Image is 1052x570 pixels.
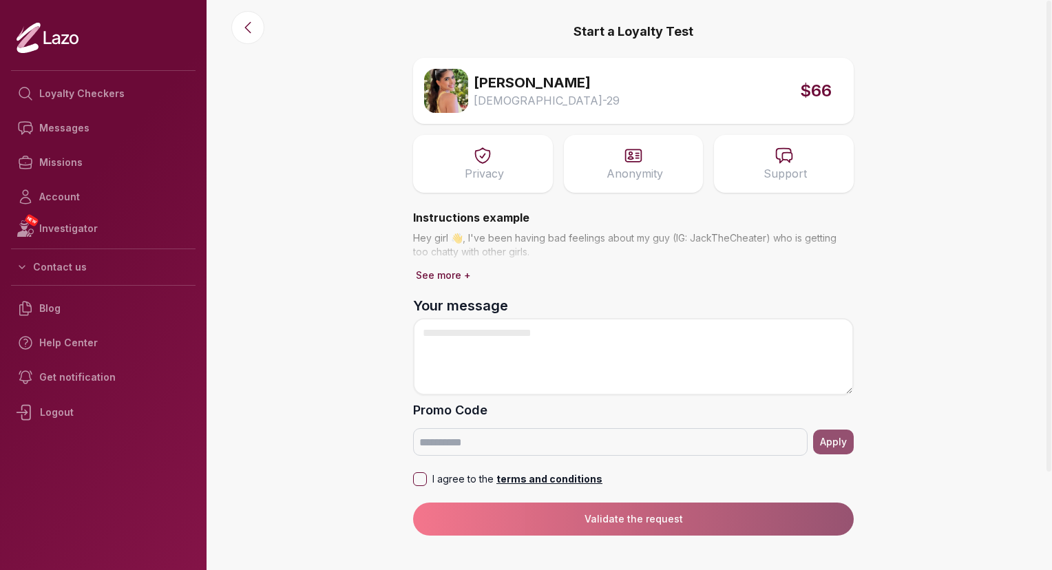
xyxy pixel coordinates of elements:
[11,326,196,360] a: Help Center
[432,472,602,486] p: I agree to the
[413,266,474,285] button: See more +
[24,213,39,227] span: NEW
[11,255,196,279] button: Contact us
[11,180,196,214] a: Account
[413,209,854,226] h4: Instructions example
[413,22,854,41] p: Start a Loyalty Test
[474,92,620,109] span: [DEMOGRAPHIC_DATA] - 29
[11,145,196,180] a: Missions
[764,165,807,182] p: Support
[11,360,196,394] a: Get notification
[11,394,196,430] div: Logout
[800,80,832,102] span: $66
[11,291,196,326] a: Blog
[424,69,468,113] img: 97dbc2c3-11c4-42e0-9c82-97a4de9453d0
[494,472,602,486] p: terms and conditions
[413,401,854,420] label: Promo Code
[11,111,196,145] a: Messages
[474,73,591,92] span: [PERSON_NAME]
[11,214,196,243] a: NEWInvestigator
[607,165,663,182] p: Anonymity
[465,165,504,182] p: Privacy
[11,76,196,111] a: Loyalty Checkers
[413,296,854,315] label: Your message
